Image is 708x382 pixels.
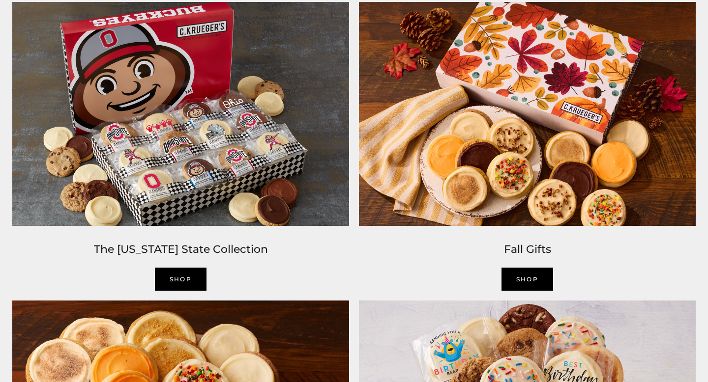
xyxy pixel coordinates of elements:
[155,268,207,291] a: Shop
[359,241,696,258] h2: Fall Gifts
[501,268,554,291] a: SHOP
[12,241,349,258] h2: The [US_STATE] State Collection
